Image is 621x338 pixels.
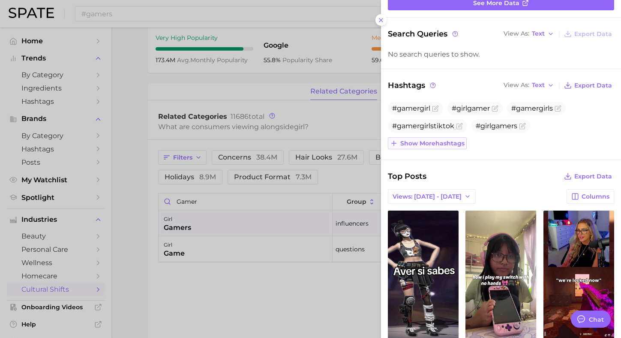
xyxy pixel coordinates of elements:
[388,189,476,204] button: Views: [DATE] - [DATE]
[400,140,465,147] span: Show more hashtags
[432,105,439,112] button: Flag as miscategorized or irrelevant
[504,83,529,88] span: View As
[532,31,545,36] span: Text
[511,104,553,112] span: #gamergirls
[504,31,529,36] span: View As
[574,173,612,180] span: Export Data
[562,28,614,40] button: Export Data
[567,189,614,204] button: Columns
[456,123,463,130] button: Flag as miscategorized or irrelevant
[582,193,609,200] span: Columns
[392,104,430,112] span: #gamergirl
[501,80,556,91] button: View AsText
[562,79,614,91] button: Export Data
[562,170,614,182] button: Export Data
[388,170,426,182] span: Top Posts
[555,105,561,112] button: Flag as miscategorized or irrelevant
[501,28,556,39] button: View AsText
[574,82,612,89] span: Export Data
[388,28,459,40] span: Search Queries
[574,30,612,38] span: Export Data
[392,122,454,130] span: #gamergirlstiktok
[532,83,545,88] span: Text
[388,50,614,58] div: No search queries to show.
[452,104,490,112] span: #girlgamer
[492,105,498,112] button: Flag as miscategorized or irrelevant
[393,193,462,200] span: Views: [DATE] - [DATE]
[476,122,517,130] span: #girlgamers
[519,123,526,130] button: Flag as miscategorized or irrelevant
[388,137,467,149] button: Show morehashtags
[388,79,437,91] span: Hashtags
